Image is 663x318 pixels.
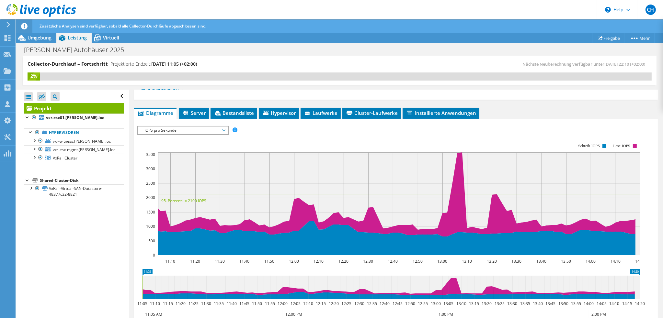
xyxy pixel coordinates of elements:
text: 12:20 [339,258,349,264]
text: 11:10 [150,301,160,306]
text: 13:30 [512,258,522,264]
text: 13:30 [508,301,518,306]
a: vxr-esx-mgmt.[PERSON_NAME].loc [24,145,124,154]
text: 13:25 [495,301,505,306]
text: 12:10 [303,301,314,306]
text: 13:50 [561,258,571,264]
a: VxRail Cluster [24,154,124,162]
a: Freigabe [593,33,625,43]
text: 13:15 [469,301,479,306]
text: 13:10 [462,258,472,264]
text: 13:00 [431,301,441,306]
text: 13:10 [457,301,467,306]
text: 11:20 [176,301,186,306]
span: IOPS pro Sekunde [141,126,224,134]
span: Leistung [68,35,87,41]
text: 0 [153,252,155,258]
h4: Projektierte Endzeit: [110,60,197,68]
text: 12:25 [342,301,352,306]
text: 13:40 [533,301,543,306]
text: 11:50 [265,258,275,264]
text: 11:25 [189,301,199,306]
a: vxr-witness.[PERSON_NAME].loc [24,137,124,145]
text: 2000 [146,195,155,200]
span: Nächste Neuberechnung verfügbar unter [522,61,648,67]
text: Schreib-IOPS [578,144,600,148]
a: Mehr [625,33,655,43]
a: Projekt [24,103,124,114]
b: vxr-esx01.[PERSON_NAME].loc [46,115,104,120]
text: 11:20 [190,258,200,264]
a: VxRail-Virtual-SAN-Datastore-48377c32-8821 [24,184,124,199]
text: 11:45 [240,301,250,306]
text: 12:30 [355,301,365,306]
text: 13:00 [438,258,448,264]
text: 13:20 [482,301,492,306]
text: 13:55 [571,301,581,306]
span: vxr-esx-mgmt.[PERSON_NAME].loc [53,147,115,152]
text: 14:10 [610,301,620,306]
span: [DATE] 22:10 (+02:00) [604,61,645,67]
text: 14:00 [584,301,594,306]
span: CH [646,5,656,15]
text: 13:40 [537,258,547,264]
text: 11:05 [138,301,148,306]
a: Hypervisoren [24,128,124,137]
div: 2% [28,72,40,80]
text: 12:00 [278,301,288,306]
span: Server [182,110,206,116]
text: 12:55 [418,301,428,306]
div: Shared-Cluster-Disk [40,177,124,184]
a: Mehr Informationen [141,86,184,92]
text: 12:00 [289,258,299,264]
text: 13:05 [444,301,454,306]
text: 11:35 [214,301,224,306]
span: Installierte Anwendungen [406,110,476,116]
span: Zusätzliche Analysen sind verfügbar, sobald alle Collector-Durchläufe abgeschlossen sind. [40,23,206,29]
text: 3500 [146,152,155,157]
text: 12:40 [388,258,398,264]
text: 12:35 [367,301,377,306]
text: 14:15 [623,301,633,306]
span: VxRail Cluster [53,155,77,161]
text: 12:20 [329,301,339,306]
svg: \n [605,7,611,13]
text: 14:00 [586,258,596,264]
text: 11:30 [201,301,211,306]
text: 12:05 [291,301,301,306]
text: 12:10 [314,258,324,264]
text: 11:50 [252,301,262,306]
text: 12:30 [363,258,373,264]
text: 14:20 [635,301,645,306]
a: vxr-esx01.[PERSON_NAME].loc [24,114,124,122]
text: 2500 [146,181,155,186]
text: 11:55 [265,301,275,306]
text: 12:40 [380,301,390,306]
text: 14:10 [611,258,621,264]
text: 12:15 [316,301,326,306]
span: Diagramme [137,110,173,116]
text: 13:50 [559,301,569,306]
text: 12:50 [413,258,423,264]
text: 13:45 [546,301,556,306]
text: 12:50 [406,301,416,306]
span: Virtuell [103,35,119,41]
text: 11:30 [215,258,225,264]
span: Cluster-Laufwerke [346,110,398,116]
text: 1000 [146,224,155,229]
text: 13:35 [520,301,531,306]
text: 11:40 [227,301,237,306]
text: 3000 [146,166,155,171]
span: Hypervisor [262,110,296,116]
text: 12:45 [393,301,403,306]
span: vxr-witness.[PERSON_NAME].loc [53,138,111,144]
text: 14:20 [635,258,646,264]
text: 13:20 [487,258,497,264]
text: 11:15 [163,301,173,306]
text: 500 [148,238,155,244]
span: Bestandsliste [214,110,254,116]
text: 1500 [146,209,155,215]
text: 95. Perzentil = 2100 IOPS [161,198,206,203]
span: Laufwerke [304,110,337,116]
text: Lese-IOPS [613,144,631,148]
